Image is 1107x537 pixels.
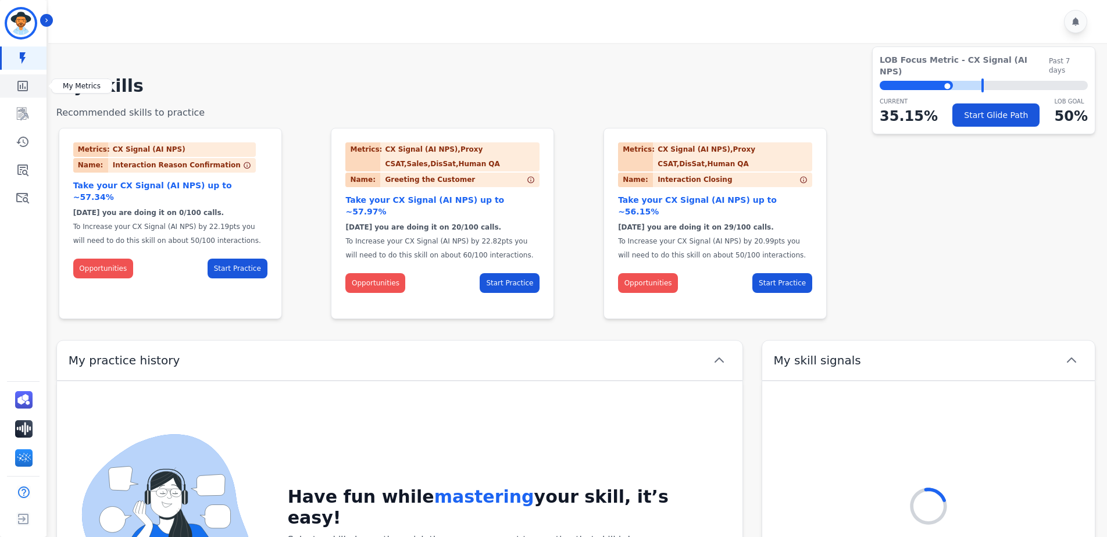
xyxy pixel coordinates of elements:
button: My practice history chevron up [56,340,743,381]
button: Opportunities [618,273,678,293]
div: ⬤ [880,81,953,90]
span: LOB Focus Metric - CX Signal (AI NPS) [880,54,1049,77]
span: [DATE] you are doing it on 0/100 calls. [73,209,224,217]
span: My practice history [69,352,180,368]
p: 50 % [1055,106,1088,127]
button: Opportunities [345,273,405,293]
div: Take your CX Signal (AI NPS) up to ~57.34% [73,180,267,203]
span: To Increase your CX Signal (AI NPS) by 22.19pts you will need to do this skill on about 50/100 in... [73,223,261,245]
span: mastering [434,486,534,507]
button: Opportunities [73,259,133,278]
button: My skill signals chevron up [762,340,1095,381]
svg: chevron up [1065,353,1079,367]
span: [DATE] you are doing it on 20/100 calls. [345,223,501,231]
div: Metrics: [73,142,108,157]
button: Start Glide Path [952,103,1040,127]
div: CX Signal (AI NPS),Proxy CSAT,DisSat,Human QA [658,142,812,171]
div: Metrics: [618,142,653,171]
span: Past 7 days [1049,56,1088,75]
div: Take your CX Signal (AI NPS) up to ~57.97% [345,194,540,217]
div: Greeting the Customer [345,173,475,187]
div: Interaction Reason Confirmation [73,158,241,173]
button: Start Practice [480,273,540,293]
div: Name: [73,158,108,173]
img: Bordered avatar [7,9,35,37]
div: CX Signal (AI NPS),Proxy CSAT,Sales,DisSat,Human QA [385,142,540,171]
div: CX Signal (AI NPS) [113,142,190,157]
span: To Increase your CX Signal (AI NPS) by 22.82pts you will need to do this skill on about 60/100 in... [345,237,533,259]
div: Metrics: [345,142,380,171]
div: Name: [345,173,380,187]
p: LOB Goal [1055,97,1088,106]
div: Interaction Closing [618,173,732,187]
span: [DATE] you are doing it on 29/100 calls. [618,223,774,231]
span: My skill signals [774,352,861,368]
span: Recommended skills to practice [56,107,205,118]
h1: My Skills [56,76,1095,96]
svg: chevron up [712,353,726,367]
h2: Have fun while your skill, it’s easy! [288,486,719,528]
button: Start Practice [208,259,267,278]
p: CURRENT [880,97,938,106]
div: Name: [618,173,653,187]
p: 35.15 % [880,106,938,127]
button: Start Practice [752,273,812,293]
div: Take your CX Signal (AI NPS) up to ~56.15% [618,194,812,217]
span: To Increase your CX Signal (AI NPS) by 20.99pts you will need to do this skill on about 50/100 in... [618,237,806,259]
